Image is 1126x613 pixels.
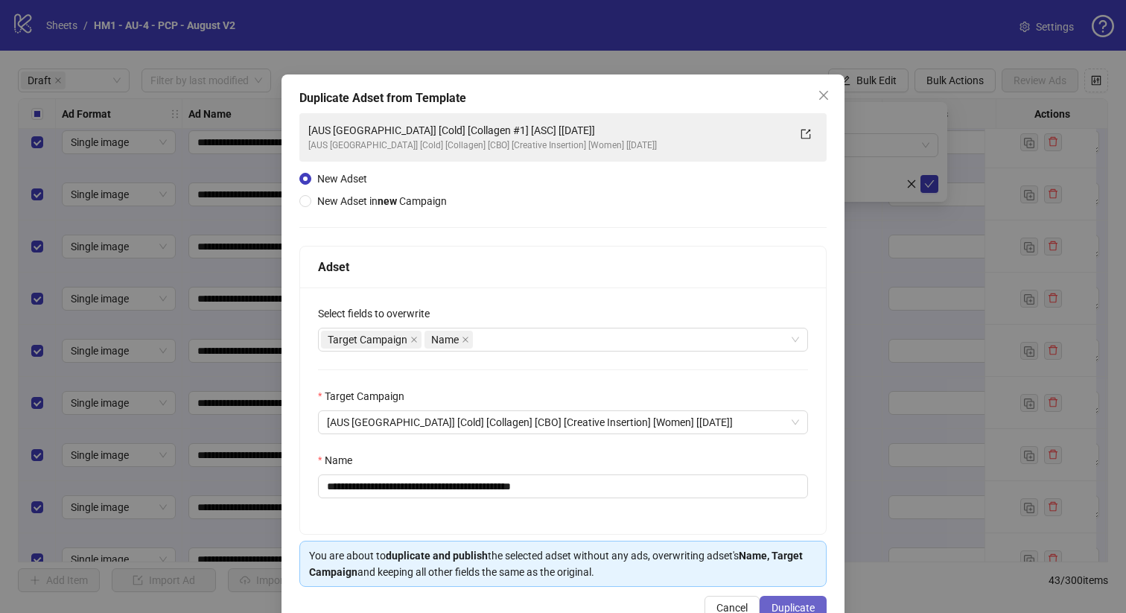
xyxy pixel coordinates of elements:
[801,129,811,139] span: export
[424,331,473,349] span: Name
[378,195,397,207] strong: new
[299,89,827,107] div: Duplicate Adset from Template
[431,331,459,348] span: Name
[812,83,836,107] button: Close
[818,89,830,101] span: close
[462,336,469,343] span: close
[317,195,447,207] span: New Adset in Campaign
[318,474,808,498] input: Name
[318,388,414,404] label: Target Campaign
[318,258,808,276] div: Adset
[318,452,362,469] label: Name
[309,547,817,580] div: You are about to the selected adset without any ads, overwriting adset's and keeping all other fi...
[317,173,367,185] span: New Adset
[410,336,418,343] span: close
[327,411,799,433] span: [AUS NZ] [Cold] [Collagen] [CBO] [Creative Insertion] [Women] [19 August 2025]
[321,331,422,349] span: Target Campaign
[386,550,488,562] strong: duplicate and publish
[328,331,407,348] span: Target Campaign
[309,550,803,578] strong: Name, Target Campaign
[318,305,439,322] label: Select fields to overwrite
[308,139,788,153] div: [AUS [GEOGRAPHIC_DATA]] [Cold] [Collagen] [CBO] [Creative Insertion] [Women] [[DATE]]
[308,122,788,139] div: [AUS [GEOGRAPHIC_DATA]] [Cold] [Collagen #1] [ASC] [[DATE]]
